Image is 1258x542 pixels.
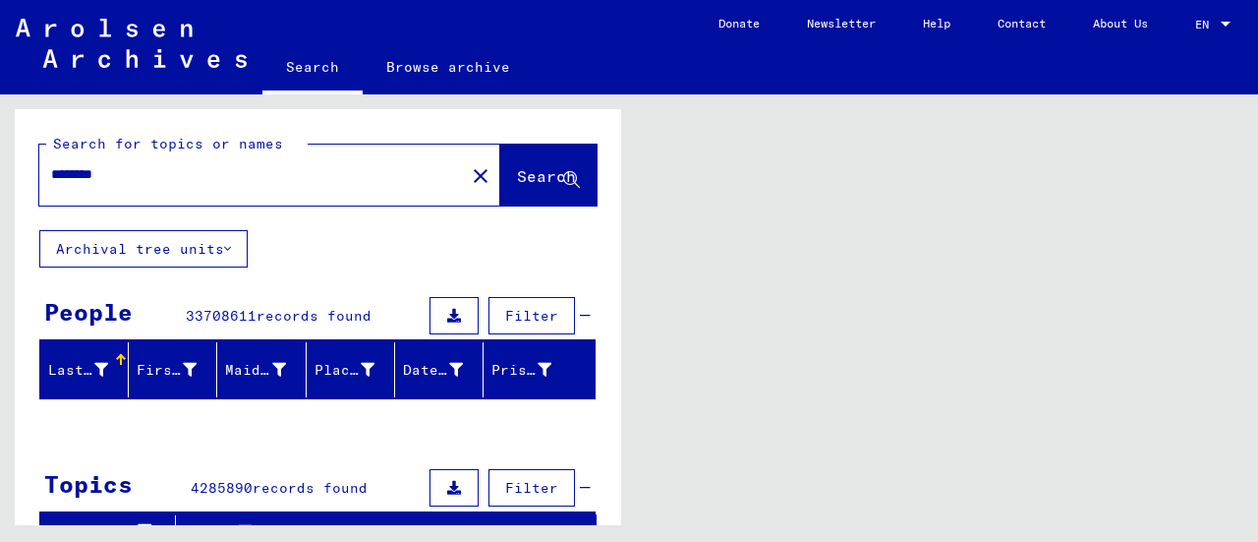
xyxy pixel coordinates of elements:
button: Filter [488,469,575,507]
div: Prisoner # [491,360,551,381]
span: 33708611 [186,307,257,325]
div: Date of Birth [403,360,463,381]
mat-header-cell: Prisoner # [484,342,595,397]
mat-icon: close [469,164,492,188]
div: Topics [44,466,133,502]
button: Clear [461,155,500,195]
button: Search [500,145,597,206]
div: Date of Birth [403,354,487,386]
div: Prisoner # [491,354,576,386]
div: Last Name [48,354,133,386]
div: Maiden Name [225,360,285,381]
button: Filter [488,297,575,334]
span: 4285890 [191,479,253,497]
span: EN [1195,18,1217,31]
span: Search [517,166,576,186]
div: Last Name [48,360,108,381]
div: People [44,294,133,330]
span: records found [257,307,372,325]
div: Place of Birth [314,354,399,386]
mat-header-cell: Date of Birth [395,342,484,397]
a: Browse archive [363,43,534,90]
mat-label: Search for topics or names [53,135,283,152]
mat-header-cell: Place of Birth [307,342,395,397]
div: Signature [48,521,160,542]
mat-header-cell: Last Name [40,342,129,397]
div: Maiden Name [225,354,310,386]
a: Search [262,43,363,94]
span: Filter [505,479,558,497]
span: records found [253,479,368,497]
img: Arolsen_neg.svg [16,19,247,68]
div: Place of Birth [314,360,374,381]
span: Filter [505,307,558,325]
mat-header-cell: Maiden Name [217,342,306,397]
mat-header-cell: First Name [129,342,217,397]
button: Archival tree units [39,230,248,268]
div: First Name [137,360,197,381]
div: First Name [137,354,221,386]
